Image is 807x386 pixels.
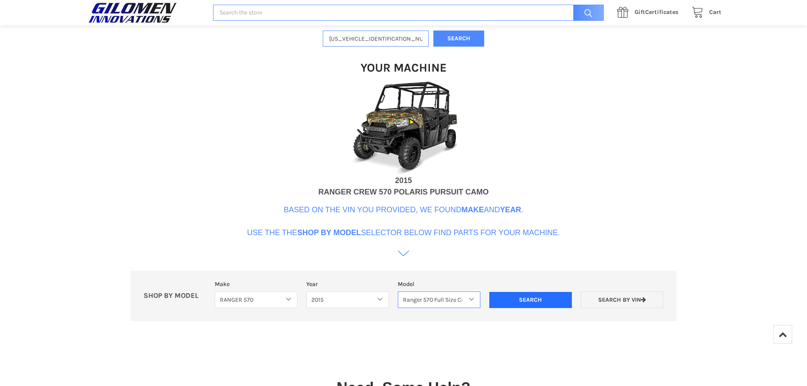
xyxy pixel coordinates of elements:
a: Top of Page [774,325,792,344]
img: VIN Image [319,80,488,175]
img: GILOMEN INNOVATIONS [86,2,179,23]
input: Enter VIN of your machine [323,31,429,47]
p: Based on the VIN you provided, we found and . Use the the selector below find parts for your mach... [247,204,560,239]
span: Cart [709,8,721,16]
a: Search by VIN [581,292,663,308]
a: GILOMEN INNOVATIONS [86,2,204,23]
div: RANGER CREW 570 POLARIS PURSUIT CAMO [318,186,488,198]
span: Certificates [635,8,678,16]
label: Model [398,280,480,289]
input: Search the store [213,5,604,21]
a: GiftCertificates [613,7,687,18]
label: Make [215,280,297,289]
label: Year [306,280,389,289]
p: SHOP BY MODEL [139,292,211,300]
b: Shop By Model [297,228,361,237]
b: Year [500,205,521,214]
a: Cart [687,7,721,18]
button: Search [433,31,484,47]
input: Search [569,5,604,21]
h1: Your Machine [361,60,446,75]
span: Gift [635,8,645,16]
input: Search [489,292,572,308]
b: Make [461,205,484,214]
div: 2015 [395,175,412,186]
